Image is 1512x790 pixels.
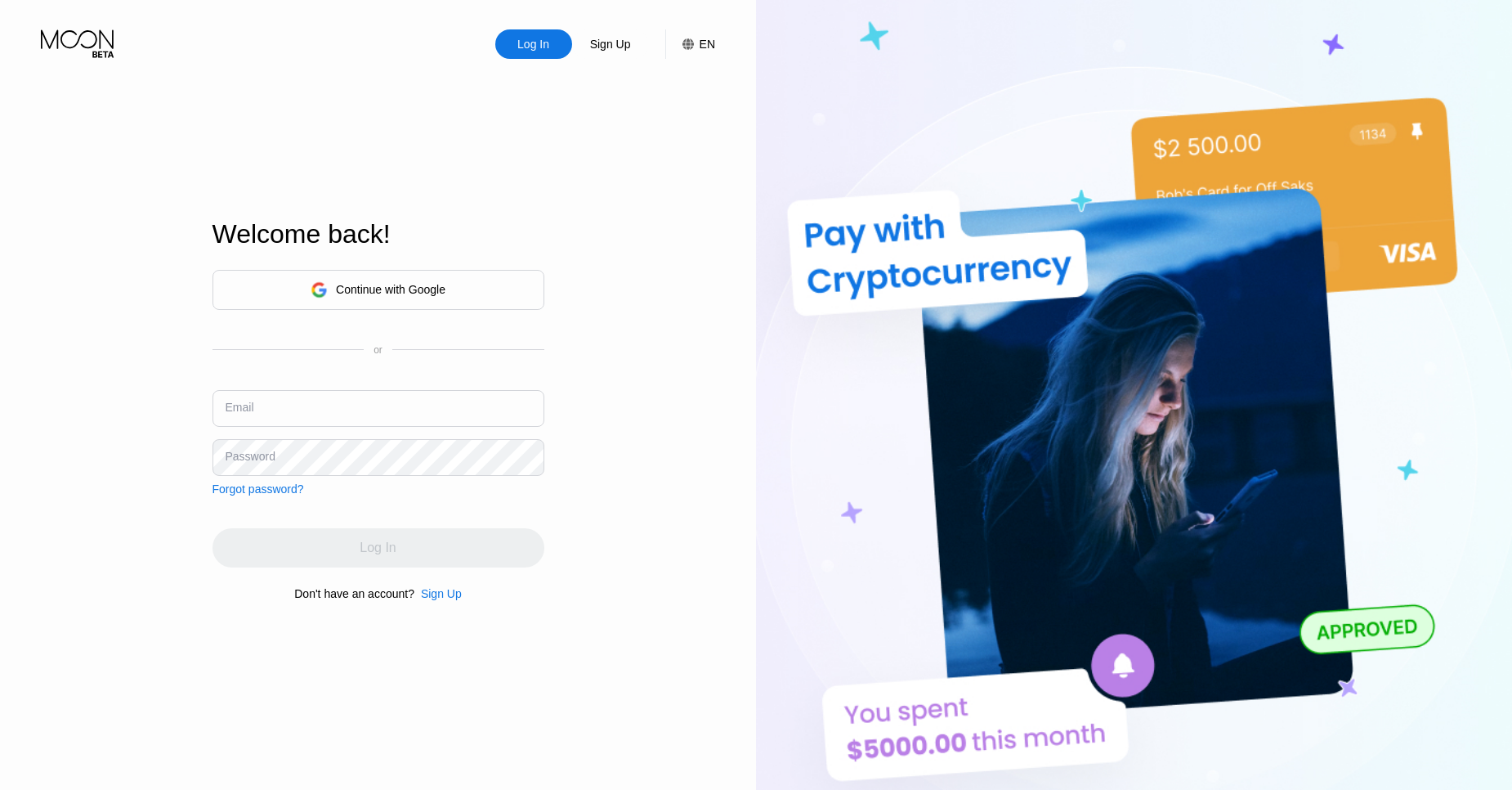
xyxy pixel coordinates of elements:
[226,450,275,463] div: Password
[572,29,649,59] div: Sign Up
[700,38,715,51] div: EN
[212,483,304,496] div: Forgot password?
[374,344,382,356] div: or
[226,401,254,414] div: Email
[294,587,414,600] div: Don't have an account?
[212,270,544,310] div: Continue with Google
[588,36,633,52] div: Sign Up
[421,587,462,600] div: Sign Up
[516,36,551,52] div: Log In
[212,219,544,249] div: Welcome back!
[336,283,445,296] div: Continue with Google
[495,29,572,59] div: Log In
[414,587,462,600] div: Sign Up
[665,29,715,59] div: EN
